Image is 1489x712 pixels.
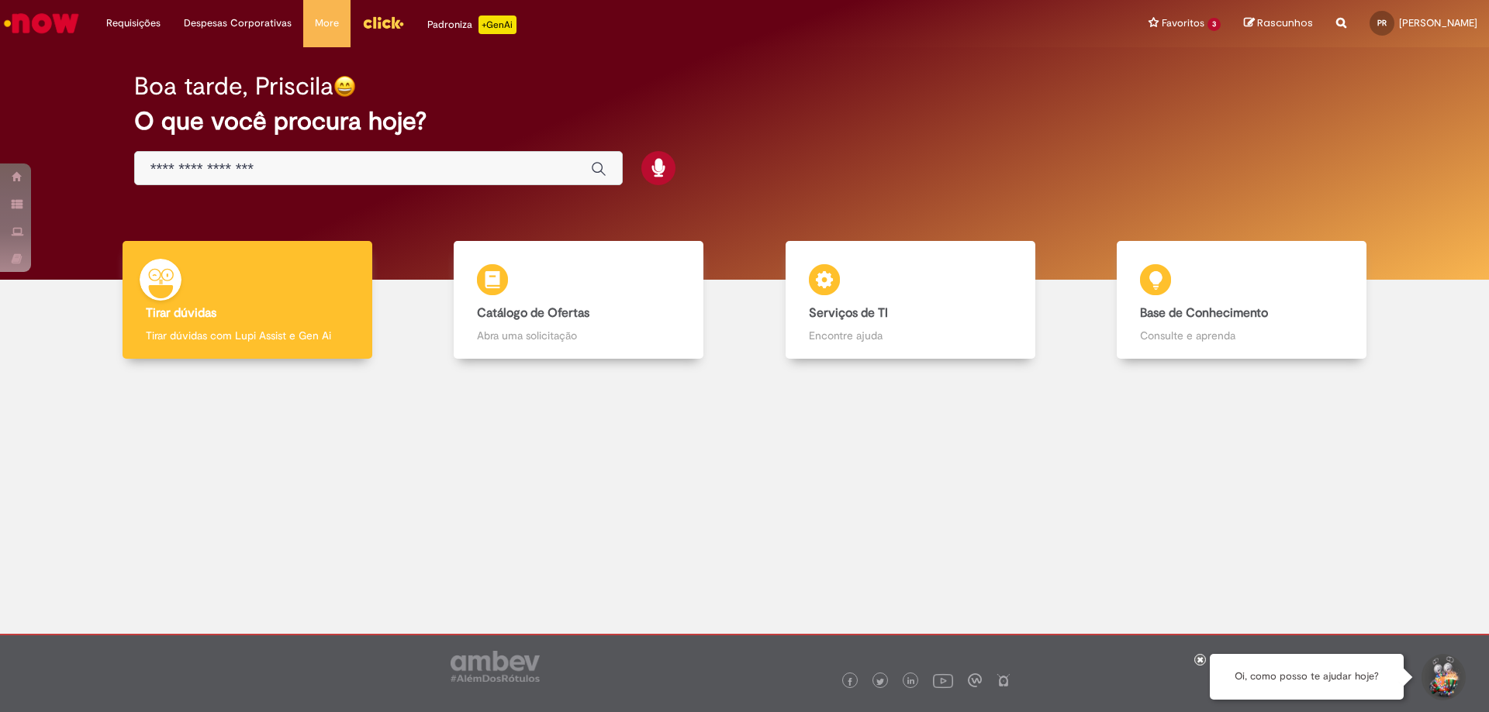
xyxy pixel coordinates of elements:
button: Iniciar Conversa de Suporte [1419,654,1466,700]
img: logo_footer_youtube.png [933,670,953,690]
b: Catálogo de Ofertas [477,305,589,321]
p: Tirar dúvidas com Lupi Assist e Gen Ai [146,328,349,343]
a: Catálogo de Ofertas Abra uma solicitação [413,241,745,359]
img: logo_footer_facebook.png [846,678,854,686]
b: Serviços de TI [809,305,888,321]
b: Tirar dúvidas [146,305,216,321]
img: happy-face.png [333,75,356,98]
span: Despesas Corporativas [184,15,292,31]
p: Encontre ajuda [809,328,1012,343]
a: Serviços de TI Encontre ajuda [744,241,1076,359]
p: +GenAi [478,15,516,34]
div: Oi, como posso te ajudar hoje? [1210,654,1404,700]
span: Favoritos [1162,15,1204,31]
a: Tirar dúvidas Tirar dúvidas com Lupi Assist e Gen Ai [81,241,413,359]
a: Base de Conhecimento Consulte e aprenda [1076,241,1408,359]
a: Rascunhos [1244,16,1313,31]
h2: O que você procura hoje? [134,108,1356,135]
span: [PERSON_NAME] [1399,16,1477,29]
span: PR [1377,18,1387,28]
span: Rascunhos [1257,15,1313,30]
b: Base de Conhecimento [1140,305,1268,321]
img: logo_footer_workplace.png [968,673,982,687]
span: 3 [1207,18,1221,31]
img: logo_footer_ambev_rotulo_gray.png [451,651,540,682]
p: Abra uma solicitação [477,328,680,343]
h2: Boa tarde, Priscila [134,73,333,100]
img: logo_footer_twitter.png [876,678,884,686]
img: logo_footer_linkedin.png [907,677,915,686]
img: click_logo_yellow_360x200.png [362,11,404,34]
img: logo_footer_naosei.png [997,673,1011,687]
p: Consulte e aprenda [1140,328,1343,343]
span: Requisições [106,15,161,31]
span: More [315,15,339,31]
div: Padroniza [427,15,516,34]
img: ServiceNow [2,8,81,39]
